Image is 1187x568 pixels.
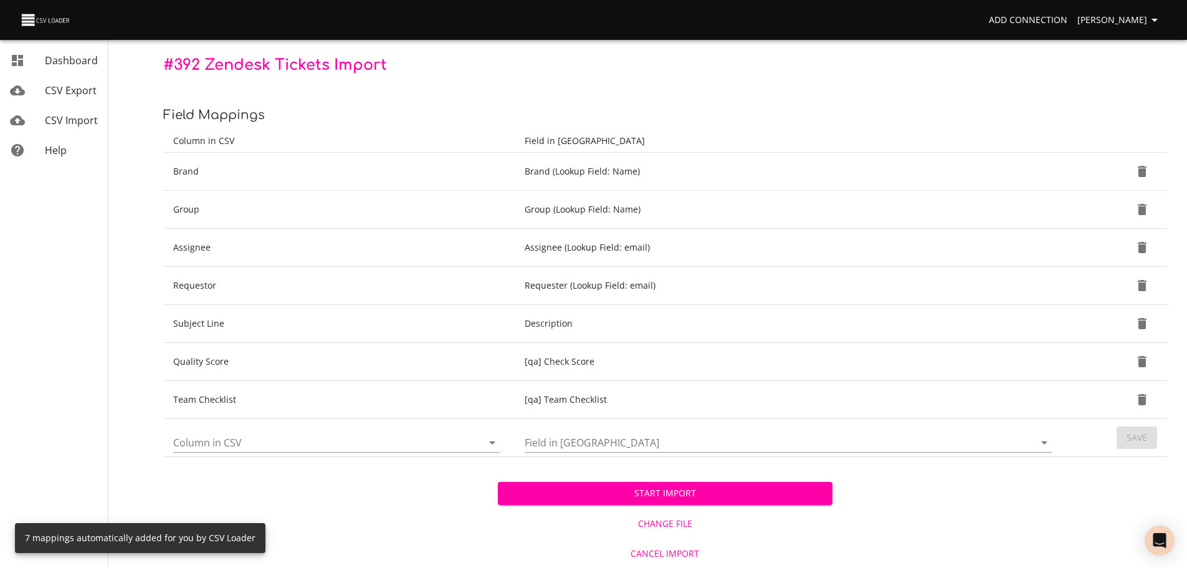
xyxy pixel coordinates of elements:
[508,486,822,501] span: Start Import
[984,9,1072,32] a: Add Connection
[515,343,1067,381] td: [qa] Check Score
[989,12,1067,28] span: Add Connection
[25,527,255,549] div: 7 mappings automatically added for you by CSV Loader
[1077,12,1162,28] span: [PERSON_NAME]
[163,191,515,229] td: Group
[163,153,515,191] td: Brand
[1127,385,1157,415] button: Delete
[1127,233,1157,262] button: Delete
[498,542,832,566] button: Cancel Import
[45,113,98,127] span: CSV Import
[163,130,515,153] th: Column in CSV
[163,229,515,267] td: Assignee
[503,516,827,532] span: Change File
[1072,9,1167,32] button: [PERSON_NAME]
[1036,434,1053,451] button: Open
[515,153,1067,191] td: Brand (Lookup Field: Name)
[498,513,832,536] button: Change File
[515,130,1067,153] th: Field in [GEOGRAPHIC_DATA]
[45,84,97,97] span: CSV Export
[45,143,67,157] span: Help
[45,54,98,67] span: Dashboard
[1127,156,1157,186] button: Delete
[163,108,265,122] span: Field Mappings
[484,434,501,451] button: Open
[515,305,1067,343] td: Description
[163,305,515,343] td: Subject Line
[1127,347,1157,377] button: Delete
[163,57,387,74] span: # 392 Zendesk Tickets Import
[163,381,515,419] td: Team Checklist
[515,229,1067,267] td: Assignee (Lookup Field: email)
[1127,195,1157,224] button: Delete
[515,191,1067,229] td: Group (Lookup Field: Name)
[163,267,515,305] td: Requestor
[1127,309,1157,339] button: Delete
[1127,271,1157,301] button: Delete
[20,11,72,29] img: CSV Loader
[1145,526,1175,556] div: Open Intercom Messenger
[515,381,1067,419] td: [qa] Team Checklist
[498,482,832,505] button: Start Import
[503,546,827,562] span: Cancel Import
[515,267,1067,305] td: Requester (Lookup Field: email)
[163,343,515,381] td: Quality Score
